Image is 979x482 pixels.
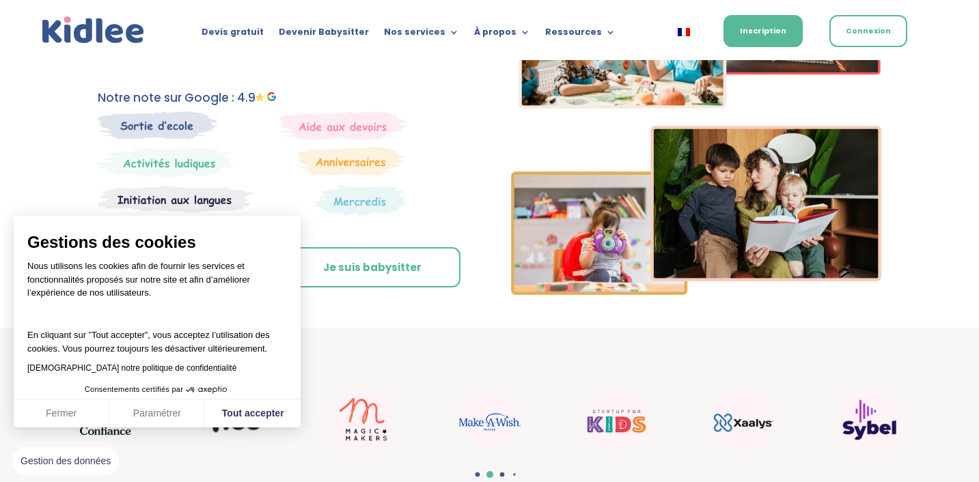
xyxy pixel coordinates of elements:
a: À propos [474,27,530,42]
span: Gestion des données [20,455,111,468]
span: Go to slide 2 [486,471,493,478]
a: Inscription [723,15,803,47]
span: Go to slide 4 [513,473,515,475]
img: Sybel [838,390,900,451]
span: Gestions des cookies [27,232,287,253]
a: [DEMOGRAPHIC_DATA] notre politique de confidentialité [27,363,236,373]
a: Je suis babysitter [284,247,460,288]
a: Connexion [829,15,907,47]
img: weekends [279,111,407,140]
span: Consentements certifiés par [85,386,183,393]
p: Nous utilisons les cookies afin de fournir les services et fonctionnalités proposés sur notre sit... [27,259,287,309]
img: Magic makers [333,390,394,451]
button: Fermer [14,399,109,428]
button: Paramétrer [109,399,205,428]
img: Thematique [314,185,406,216]
img: Mercredi [98,147,233,178]
img: Atelier thematique [98,185,253,214]
img: Français [678,28,690,36]
p: En cliquant sur ”Tout accepter”, vous acceptez l’utilisation des cookies. Vous pourrez toujours l... [27,315,287,356]
svg: Axeptio [186,369,227,410]
a: Devenir Babysitter [279,27,369,42]
div: 15 / 22 [685,383,801,458]
span: Go to slide 1 [475,472,480,477]
div: 13 / 22 [432,386,548,455]
img: Sortie decole [98,111,217,139]
img: startup for kids [585,390,647,451]
button: Tout accepter [205,399,301,428]
a: Devis gratuit [202,27,264,42]
img: Anniversaire [297,147,404,175]
p: Notre note sur Google : 4.9 [98,88,468,108]
img: Make a wish [459,393,521,448]
a: Kidlee Logo [39,14,147,47]
span: Go to slide 3 [499,472,504,477]
div: 14 / 22 [558,383,674,458]
img: logo_kidlee_bleu [39,14,147,47]
img: Xaalys [712,390,773,451]
div: 12 / 22 [305,383,422,458]
div: 16 / 22 [811,383,927,458]
a: Nos services [384,27,459,42]
a: Ressources [545,27,616,42]
button: Gestion des données [12,447,119,476]
button: Consentements certifiés par [78,381,236,399]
